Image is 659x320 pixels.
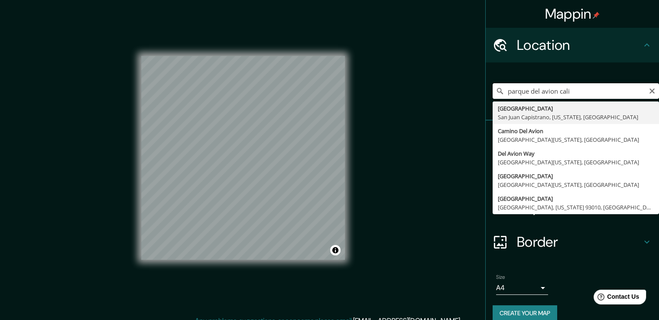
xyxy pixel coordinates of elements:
div: Location [486,28,659,62]
div: Layout [486,190,659,225]
div: Camino Del Avion [498,127,654,135]
div: [GEOGRAPHIC_DATA], [US_STATE] 93010, [GEOGRAPHIC_DATA] [498,203,654,212]
div: Del Avion Way [498,149,654,158]
div: Style [486,155,659,190]
img: pin-icon.png [593,12,600,19]
div: [GEOGRAPHIC_DATA] [498,172,654,180]
canvas: Map [141,56,345,260]
h4: Location [517,36,642,54]
input: Pick your city or area [493,83,659,99]
button: Toggle attribution [330,245,341,255]
div: [GEOGRAPHIC_DATA] [498,104,654,113]
div: [GEOGRAPHIC_DATA][US_STATE], [GEOGRAPHIC_DATA] [498,135,654,144]
div: Border [486,225,659,259]
h4: Layout [517,199,642,216]
button: Clear [649,86,656,95]
h4: Mappin [545,5,600,23]
div: A4 [496,281,548,295]
div: [GEOGRAPHIC_DATA][US_STATE], [GEOGRAPHIC_DATA] [498,180,654,189]
div: Pins [486,121,659,155]
iframe: Help widget launcher [582,286,649,310]
label: Size [496,274,505,281]
div: [GEOGRAPHIC_DATA][US_STATE], [GEOGRAPHIC_DATA] [498,158,654,167]
div: [GEOGRAPHIC_DATA] [498,194,654,203]
h4: Border [517,233,642,251]
div: San Juan Capistrano, [US_STATE], [GEOGRAPHIC_DATA] [498,113,654,121]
